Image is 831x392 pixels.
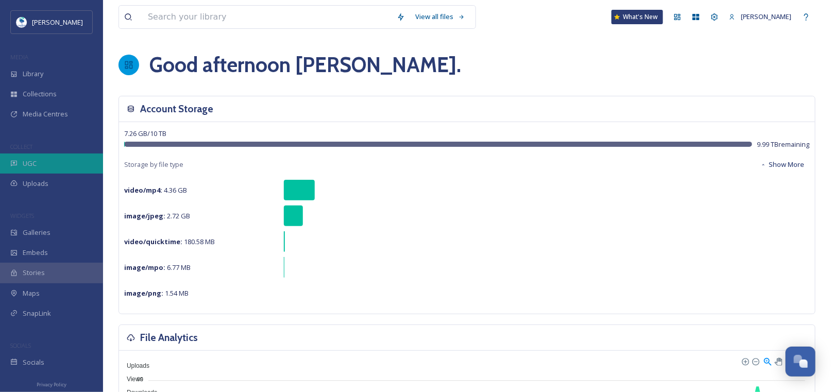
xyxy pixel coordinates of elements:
[124,237,215,246] span: 180.58 MB
[124,211,165,220] strong: image/jpeg :
[23,309,51,318] span: SnapLink
[32,18,83,27] span: [PERSON_NAME]
[124,288,189,298] span: 1.54 MB
[741,357,749,365] div: Zoom In
[149,49,461,80] h1: Good afternoon [PERSON_NAME] .
[124,185,187,195] span: 4.36 GB
[140,330,198,345] h3: File Analytics
[124,237,182,246] strong: video/quicktime :
[23,159,37,168] span: UGC
[124,185,162,195] strong: video/mp4 :
[143,6,392,28] input: Search your library
[724,7,797,27] a: [PERSON_NAME]
[37,378,66,390] a: Privacy Policy
[124,211,190,220] span: 2.72 GB
[752,357,759,365] div: Zoom Out
[786,347,816,377] button: Open Chat
[23,248,48,258] span: Embeds
[137,377,143,383] tspan: 60
[23,109,68,119] span: Media Centres
[37,381,66,388] span: Privacy Policy
[763,356,772,365] div: Selection Zoom
[119,362,149,369] span: Uploads
[23,179,48,189] span: Uploads
[16,17,27,27] img: download.jpeg
[410,7,470,27] a: View all files
[775,358,781,364] div: Panning
[10,53,28,61] span: MEDIA
[10,143,32,150] span: COLLECT
[10,212,34,219] span: WIDGETS
[119,376,143,383] span: Views
[23,69,43,79] span: Library
[23,268,45,278] span: Stories
[755,155,810,175] button: Show More
[124,263,165,272] strong: image/mpo :
[23,228,50,237] span: Galleries
[757,140,810,149] span: 9.99 TB remaining
[10,342,31,349] span: SOCIALS
[124,160,183,169] span: Storage by file type
[140,101,213,116] h3: Account Storage
[612,10,663,24] a: What's New
[124,129,166,138] span: 7.26 GB / 10 TB
[23,288,40,298] span: Maps
[124,263,191,272] span: 6.77 MB
[124,288,163,298] strong: image/png :
[23,357,44,367] span: Socials
[23,89,57,99] span: Collections
[741,12,792,21] span: [PERSON_NAME]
